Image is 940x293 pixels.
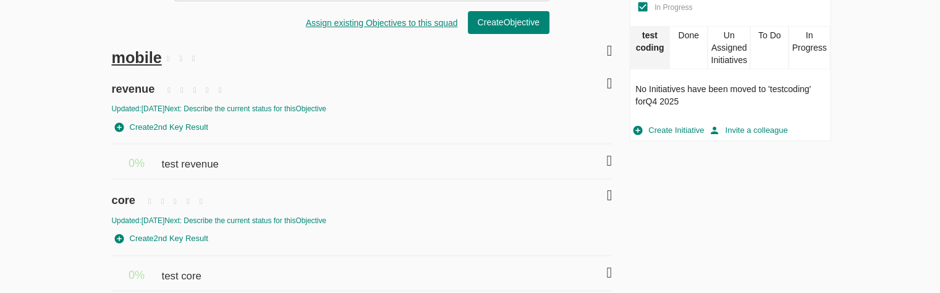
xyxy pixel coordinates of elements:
[112,118,211,137] button: Create2nd Key Result
[654,3,692,12] span: In Progress
[129,157,145,169] span: 0 %
[633,124,704,138] span: Create Initiative
[115,121,208,135] span: Create 2nd Key Result
[115,232,208,246] span: Create 2nd Key Result
[161,145,221,172] span: test revenue
[112,69,158,97] span: revenue
[112,104,612,114] div: Updated: [DATE] Next: Describe the current status for this Objective
[707,121,790,140] button: Invite a colleague
[468,11,549,34] button: CreateObjective
[112,49,162,66] span: mobile
[710,124,787,138] span: Invite a colleague
[708,26,750,69] div: Un Assigned Initiatives
[789,26,829,69] div: In Progress
[112,229,211,248] button: Create2nd Key Result
[306,18,458,28] a: Assign existing Objectives to this squad
[161,257,204,284] span: test core
[112,180,138,208] span: core
[750,26,789,69] div: To Do
[478,15,540,30] span: Create Objective
[112,216,612,226] div: Updated: [DATE] Next: Describe the current status for this Objective
[630,121,707,140] button: Create Initiative
[129,269,145,281] span: 0 %
[669,26,708,69] div: Done
[630,26,669,69] div: test coding
[635,83,824,108] p: No Initiatives have been moved to ' testcoding ' for Q4 2025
